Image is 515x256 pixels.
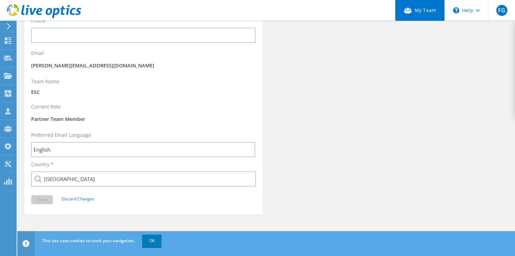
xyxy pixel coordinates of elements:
[31,50,44,57] label: Email
[31,103,61,110] label: Current Role
[31,161,54,168] label: Country *
[31,115,85,123] p: Partner Team Member
[142,235,162,247] a: OK
[31,132,91,139] label: Preferred Email Language
[496,5,507,16] span: FG
[31,78,59,85] label: Team Name
[31,195,53,204] button: Save
[42,238,135,244] span: This site uses cookies to track your navigation.
[62,196,94,202] a: Discard Changes
[32,143,254,157] span: English
[31,89,40,95] p: ESC
[453,7,459,13] svg: \n
[31,62,256,69] p: [PERSON_NAME][EMAIL_ADDRESS][DOMAIN_NAME]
